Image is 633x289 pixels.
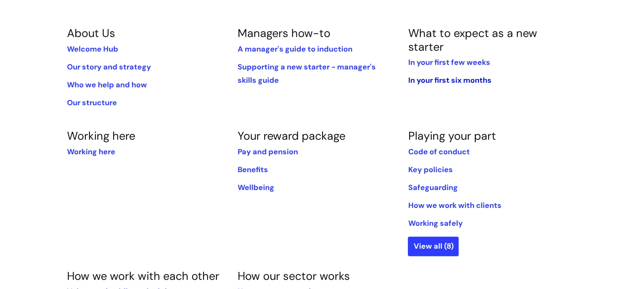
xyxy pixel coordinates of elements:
a: In your first six months [408,75,491,85]
a: Our structure [67,98,117,108]
a: Code of conduct [408,147,469,157]
a: Playing your part [408,128,496,143]
a: Benefits [237,165,268,175]
a: Who we help and how [67,80,147,90]
a: How we work with each other [67,269,219,283]
a: How our sector works [237,269,350,283]
a: Our story and strategy [67,62,151,72]
a: What to expect as a new starter [408,26,537,54]
a: Working safely [408,218,462,228]
a: Working here [67,128,135,143]
a: A manager's guide to induction [237,44,352,54]
a: About Us [67,26,115,40]
a: In your first few weeks [408,57,490,67]
a: Pay and pension [237,147,298,157]
a: How we work with clients [408,200,501,210]
a: Wellbeing [237,183,274,193]
a: Welcome Hub [67,44,118,54]
a: Managers how-to [237,26,330,40]
a: Your reward package [237,128,345,143]
a: Working here [67,147,115,157]
a: Key policies [408,165,452,175]
a: Safeguarding [408,183,457,193]
a: View all (8) [408,237,459,256]
a: Supporting a new starter - manager's skills guide [237,62,375,85]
